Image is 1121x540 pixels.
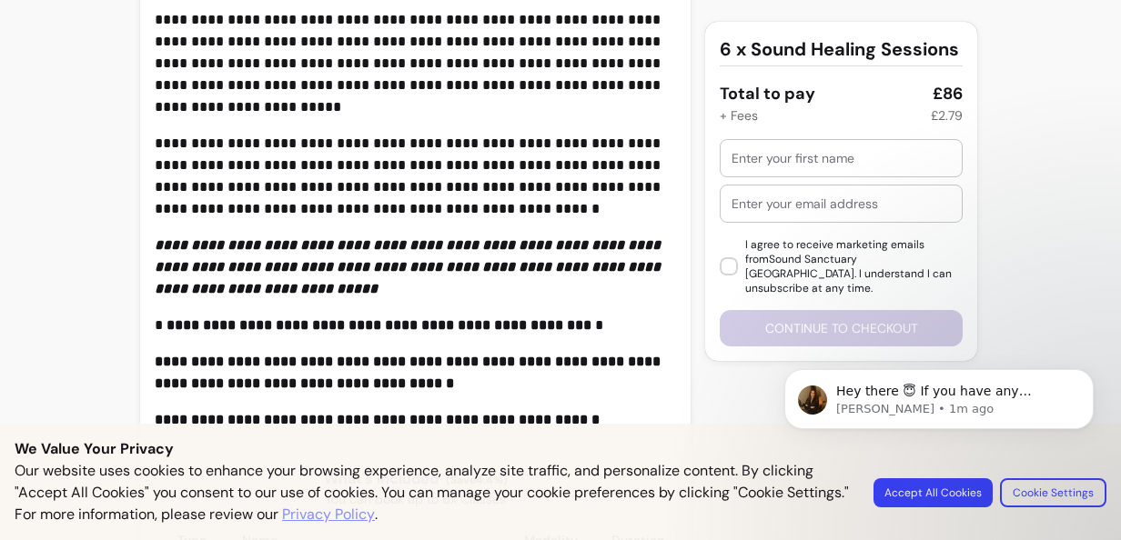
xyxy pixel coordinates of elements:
p: We Value Your Privacy [15,438,1106,460]
input: Enter your email address [732,195,951,213]
input: Enter your first name [732,149,951,167]
div: £86 [933,81,963,106]
a: Privacy Policy [282,504,375,525]
h3: 6 x Sound Healing Sessions [720,36,959,62]
div: Total to pay [720,81,815,106]
div: £2.79 [931,106,963,125]
div: + Fees [720,106,758,125]
iframe: Intercom notifications message [757,331,1121,531]
p: Our website uses cookies to enhance your browsing experience, analyze site traffic, and personali... [15,460,852,525]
